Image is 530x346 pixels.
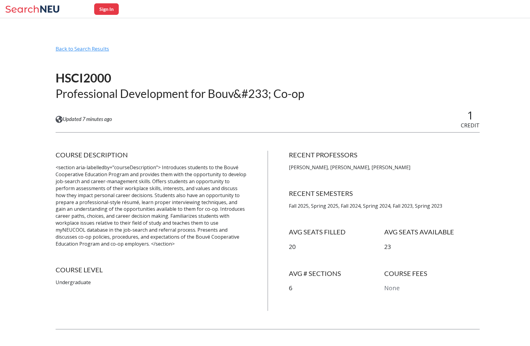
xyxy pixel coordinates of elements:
[289,284,384,293] p: 6
[384,228,480,236] h4: AVG SEATS AVAILABLE
[384,269,480,278] h4: COURSE FEES
[384,243,480,251] p: 23
[289,269,384,278] h4: AVG # SECTIONS
[384,284,480,293] p: None
[56,164,246,247] p: <section aria-labelledby="courseDescription"> Introduces students to the Bouvé Cooperative Educat...
[56,279,246,286] p: Undergraduate
[56,86,304,101] h2: Professional Development for Bouv&#233; Co-op
[289,243,384,251] p: 20
[289,164,480,171] p: [PERSON_NAME], [PERSON_NAME], [PERSON_NAME]
[56,70,304,86] h1: HSCI2000
[467,108,474,123] span: 1
[56,45,480,57] div: Back to Search Results
[289,203,480,210] p: Fall 2025, Spring 2025, Fall 2024, Spring 2024, Fall 2023, Spring 2023
[289,189,480,198] h4: RECENT SEMESTERS
[94,3,119,15] button: Sign In
[63,116,112,123] span: Updated 7 minutes ago
[56,266,246,274] h4: COURSE LEVEL
[289,228,384,236] h4: AVG SEATS FILLED
[289,151,480,159] h4: RECENT PROFESSORS
[56,151,246,159] h4: COURSE DESCRIPTION
[461,122,480,129] span: CREDIT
